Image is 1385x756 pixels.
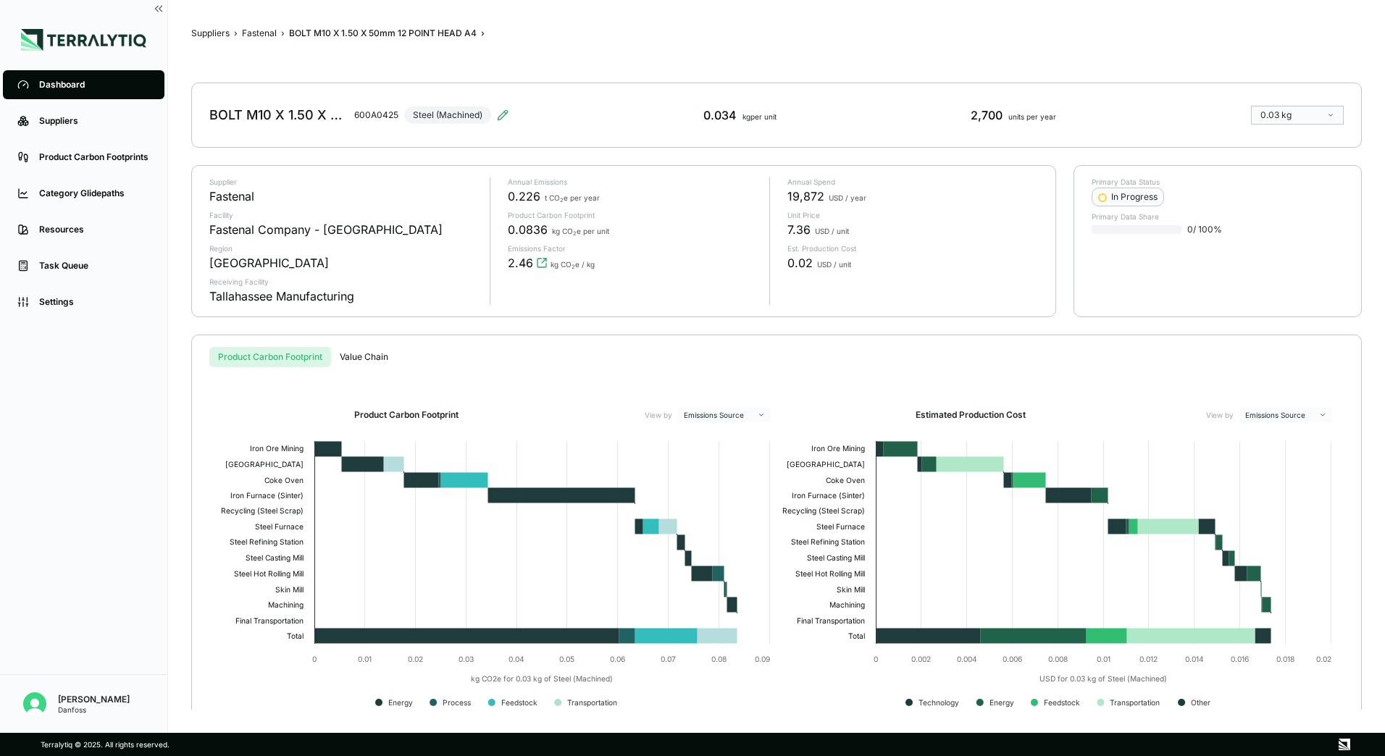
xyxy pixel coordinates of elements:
button: Fastenal [242,28,277,39]
div: Task Queue [39,260,150,272]
text: Feedstock [1044,698,1080,707]
text: 0.006 [1003,655,1022,663]
div: [GEOGRAPHIC_DATA] [209,254,329,272]
text: Steel Refining Station [791,537,865,547]
text: 0.004 [957,655,977,663]
p: Primary Data Share [1092,212,1344,221]
text: Iron Ore Mining [811,444,865,453]
button: Product Carbon Footprint [209,347,331,367]
span: kg CO e / kg [551,260,595,269]
button: In Progress [1092,188,1164,206]
p: Unit Price [787,211,1038,219]
text: Coke Oven [264,476,304,484]
div: BOLT M10 X 1.50 X 50mm 12 POINT HEAD A4 [289,28,477,39]
text: 0.002 [911,655,931,663]
text: Energy [388,698,413,707]
p: Emissions Factor [508,244,758,253]
text: USD for 0.03 kg of Steel (Machined) [1039,674,1167,684]
p: Annual Spend [787,177,1038,186]
span: 0.226 [508,188,540,205]
text: kg CO2e for 0.03 kg of Steel (Machined) [471,674,613,684]
text: 0.02 [408,655,423,663]
div: 600A0425 [354,109,398,121]
div: In Progress [1098,191,1158,203]
label: View by [1206,411,1234,419]
img: Logo [21,29,146,51]
text: 0 [312,655,317,663]
div: s [209,347,1344,367]
span: kg per unit [742,112,777,121]
div: Resources [39,224,150,235]
text: Energy [989,698,1014,707]
div: Suppliers [39,115,150,127]
p: Annual Emissions [508,177,758,186]
span: USD / year [829,193,866,202]
h2: Product Carbon Footprint [354,409,459,421]
sub: 2 [560,197,564,203]
text: Iron Furnace (Sinter) [230,491,304,500]
span: units per year [1008,112,1056,121]
sub: 2 [573,230,577,237]
span: 2.46 [508,254,533,272]
img: Victoria Odoma [23,692,46,715]
text: Recycling (Steel Scrap) [782,506,865,516]
button: 0.03 kg [1251,106,1344,125]
text: 0.01 [1097,655,1110,663]
h2: Estimated Production Cost [916,409,1026,421]
text: Steel Refining Station [230,537,304,547]
div: Danfoss [58,705,130,714]
span: › [481,28,485,39]
span: kg CO e per unit [552,227,609,235]
text: 0.018 [1276,655,1294,663]
text: 0.03 [459,655,474,663]
div: [PERSON_NAME] [58,694,130,705]
p: Product Carbon Footprint [508,211,758,219]
text: Iron Ore Mining [250,444,304,453]
text: Steel Furnace [255,522,304,531]
text: Final Transportation [797,616,865,626]
text: Total [848,631,865,640]
text: Steel Furnace [816,522,865,531]
text: Transportation [567,698,617,707]
text: Technology [919,698,959,707]
div: Fastenal Company - [GEOGRAPHIC_DATA] [209,221,443,238]
text: 0.02 [1316,655,1331,663]
span: 7.36 [787,221,811,238]
text: Iron Furnace (Sinter) [792,491,865,500]
text: Steel Casting Mill [246,553,304,563]
text: 0.016 [1231,655,1249,663]
text: 0.06 [610,655,625,663]
text: Skin Mill [837,585,865,594]
text: [GEOGRAPHIC_DATA] [225,460,304,469]
p: Primary Data Status [1092,177,1344,186]
span: › [234,28,238,39]
span: 0.0836 [508,221,548,238]
p: Est. Production Cost [787,244,1038,253]
text: Recycling (Steel Scrap) [221,506,304,516]
p: Facility [209,211,478,219]
span: t CO e per year [545,193,600,202]
text: Steel Hot Rolling Mill [234,569,304,579]
text: Steel Casting Mill [807,553,865,563]
div: 2,700 [971,106,1056,124]
div: Dashboard [39,79,150,91]
button: Value Chain [331,347,397,367]
button: Open user button [17,686,52,721]
text: Machining [268,600,304,610]
svg: View audit trail [536,257,548,269]
text: Process [443,698,471,707]
span: 0.02 [787,254,813,272]
span: USD / unit [817,260,851,269]
text: 0 [874,655,878,663]
text: 0.08 [711,655,727,663]
button: Emissions Source [1239,408,1332,422]
text: 0.04 [509,655,524,663]
div: Product Carbon Footprints [39,151,150,163]
div: BOLT M10 X 1.50 X 50mm 12 POINT HEAD A4 [209,106,348,124]
p: Supplier [209,177,478,186]
p: Region [209,244,478,253]
text: [GEOGRAPHIC_DATA] [787,460,865,469]
text: Final Transportation [235,616,304,626]
text: 0.014 [1185,655,1204,663]
text: Coke Oven [826,476,865,484]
